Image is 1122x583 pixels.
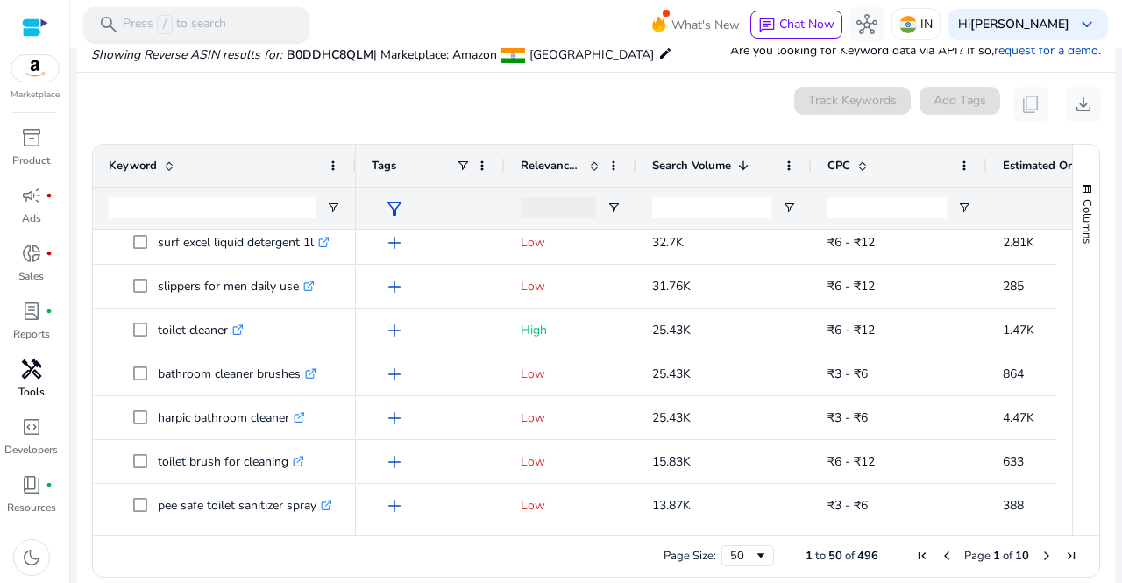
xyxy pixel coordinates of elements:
[521,158,582,174] span: Relevance Score
[109,158,157,174] span: Keyword
[529,46,654,63] span: [GEOGRAPHIC_DATA]
[920,9,933,39] p: IN
[1003,409,1034,426] span: 4.47K
[11,89,60,102] p: Marketplace
[21,243,42,264] span: donut_small
[384,451,405,473] span: add
[970,16,1069,32] b: [PERSON_NAME]
[958,18,1069,31] p: Hi
[22,210,41,226] p: Ads
[915,549,929,563] div: First Page
[109,197,316,218] input: Keyword Filter Input
[521,224,621,260] p: Low
[287,46,373,63] span: B0DDHC8QLM
[652,453,691,470] span: 15.83K
[521,356,621,392] p: Low
[1076,14,1097,35] span: keyboard_arrow_down
[652,322,691,338] span: 25.43K
[1040,549,1054,563] div: Next Page
[1003,234,1034,251] span: 2.81K
[158,268,315,304] p: slippers for men daily use
[828,548,842,564] span: 50
[1003,497,1024,514] span: 388
[21,127,42,148] span: inventory_2
[957,201,971,215] button: Open Filter Menu
[827,497,868,514] span: ₹3 - ₹6
[1003,548,1012,564] span: of
[91,46,282,63] i: Showing Reverse ASIN results for:
[806,548,813,564] span: 1
[993,548,1000,564] span: 1
[157,15,173,34] span: /
[1073,94,1094,115] span: download
[384,276,405,297] span: add
[827,158,850,174] span: CPC
[158,444,304,480] p: toilet brush for cleaning
[46,250,53,257] span: fiber_manual_record
[1003,278,1024,295] span: 285
[373,46,497,63] span: | Marketplace: Amazon
[652,234,684,251] span: 32.7K
[1003,322,1034,338] span: 1.47K
[384,198,405,219] span: filter_alt
[758,17,776,34] span: chat
[1066,87,1101,122] button: download
[21,416,42,437] span: code_blocks
[750,11,842,39] button: chatChat Now
[779,16,834,32] span: Chat Now
[326,201,340,215] button: Open Filter Menu
[652,158,731,174] span: Search Volume
[384,232,405,253] span: add
[21,547,42,568] span: dark_mode
[384,320,405,341] span: add
[13,326,50,342] p: Reports
[4,442,58,458] p: Developers
[827,409,868,426] span: ₹3 - ₹6
[857,548,878,564] span: 496
[607,201,621,215] button: Open Filter Menu
[158,487,332,523] p: pee safe toilet sanitizer spray
[521,487,621,523] p: Low
[46,481,53,488] span: fiber_manual_record
[11,55,59,82] img: amazon.svg
[827,278,875,295] span: ₹6 - ₹12
[521,444,621,480] p: Low
[652,497,691,514] span: 13.87K
[652,197,771,218] input: Search Volume Filter Input
[372,158,396,174] span: Tags
[827,366,868,382] span: ₹3 - ₹6
[158,356,316,392] p: bathroom cleaner brushes
[1064,549,1078,563] div: Last Page
[46,308,53,315] span: fiber_manual_record
[21,185,42,206] span: campaign
[521,400,621,436] p: Low
[21,359,42,380] span: handyman
[652,366,691,382] span: 25.43K
[123,15,226,34] p: Press to search
[7,500,56,515] p: Resources
[158,224,330,260] p: surf excel liquid detergent 1l
[1003,158,1108,174] span: Estimated Orders/Month
[652,409,691,426] span: 25.43K
[46,192,53,199] span: fiber_manual_record
[815,548,826,564] span: to
[1003,366,1024,382] span: 864
[384,364,405,385] span: add
[827,234,875,251] span: ₹6 - ₹12
[671,10,740,40] span: What's New
[652,278,691,295] span: 31.76K
[158,400,305,436] p: harpic bathroom cleaner
[730,548,754,564] div: 50
[849,7,884,42] button: hub
[827,322,875,338] span: ₹6 - ₹12
[845,548,855,564] span: of
[21,301,42,322] span: lab_profile
[521,312,621,348] p: High
[384,408,405,429] span: add
[18,384,45,400] p: Tools
[664,548,716,564] div: Page Size:
[384,495,405,516] span: add
[827,197,947,218] input: CPC Filter Input
[1015,548,1029,564] span: 10
[827,453,875,470] span: ₹6 - ₹12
